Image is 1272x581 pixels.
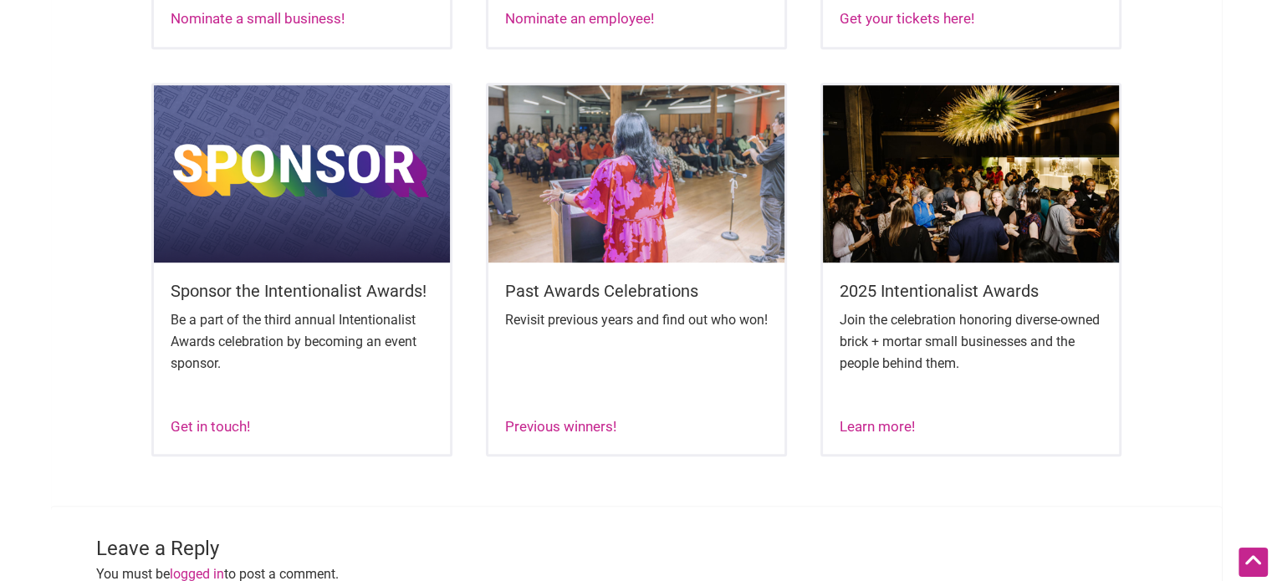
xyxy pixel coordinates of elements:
h5: 2025 Intentionalist Awards [840,279,1102,303]
a: Get in touch! [171,418,250,435]
p: Be a part of the third annual Intentionalist Awards celebration by becoming an event sponsor. [171,309,433,374]
a: Get your tickets here! [840,10,974,27]
a: Nominate an employee! [505,10,654,27]
a: Nominate a small business! [171,10,345,27]
h5: Sponsor the Intentionalist Awards! [171,279,433,303]
a: Previous winners! [505,418,616,435]
a: Learn more! [840,418,915,435]
p: Join the celebration honoring diverse-owned brick + mortar small businesses and the people behind... [840,309,1102,374]
h3: Leave a Reply [96,535,1177,563]
div: Scroll Back to Top [1239,548,1268,577]
h5: Past Awards Celebrations [505,279,768,303]
p: Revisit previous years and find out who won! [505,309,768,331]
